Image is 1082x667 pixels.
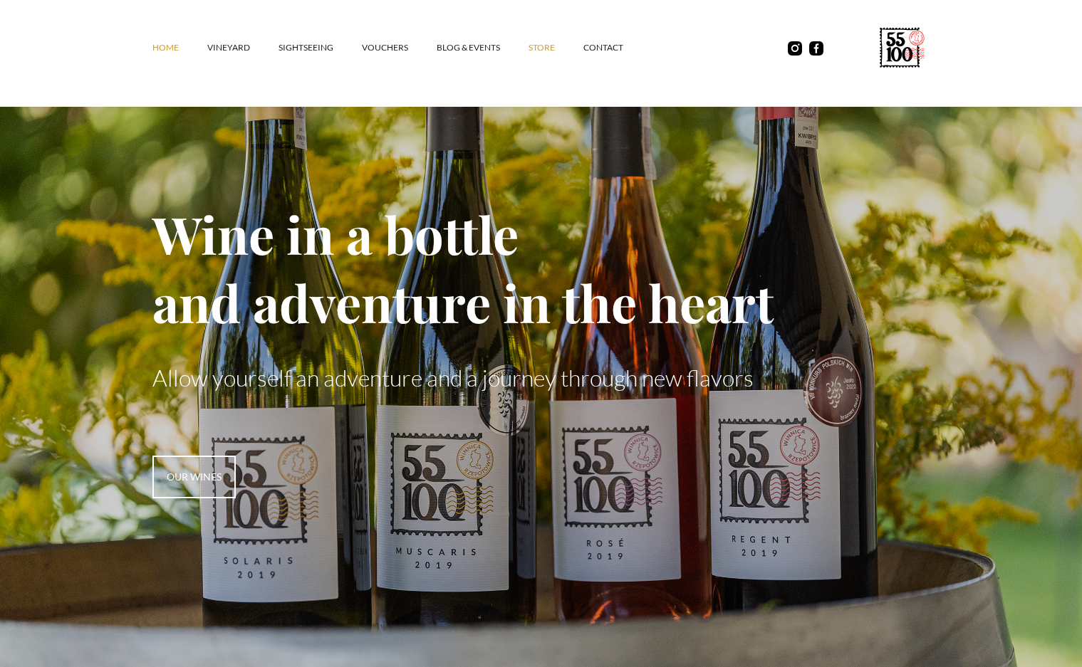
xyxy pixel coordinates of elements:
a: our wines [152,456,236,498]
font: Allow yourself an adventure and a journey through new flavors [152,364,754,392]
font: STORE [529,42,555,53]
a: SIGHTSEEING [279,26,362,69]
font: Wine in a bottle [152,199,519,268]
font: SIGHTSEEING [279,42,333,53]
a: contact [583,26,652,69]
a: Blog & Events [437,26,529,69]
font: and adventure in the heart [152,268,774,336]
font: vouchers [362,42,408,53]
a: Home [152,26,207,69]
font: our wines [167,471,222,483]
a: vineyard [207,26,279,69]
font: contact [583,42,623,53]
a: vouchers [362,26,437,69]
font: Home [152,42,179,53]
font: Blog & Events [437,42,500,53]
font: vineyard [207,42,250,53]
a: STORE [529,26,583,69]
